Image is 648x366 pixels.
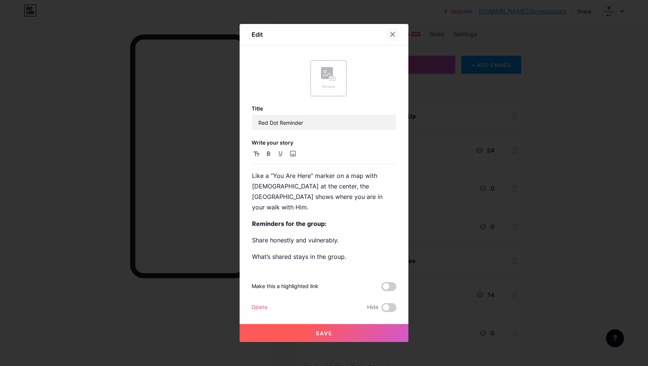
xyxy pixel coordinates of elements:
strong: Reminders for the group: [252,220,327,227]
input: Title [252,115,396,130]
span: Save [316,330,333,336]
p: Listen without judgment. [252,268,396,278]
h3: Write your story [252,139,396,146]
div: Make this a highlighted link [252,282,318,291]
div: Edit [252,30,263,39]
span: Hide [367,303,378,312]
p: Share honestly and vulnerably. [252,235,396,245]
div: Delete [252,303,267,312]
h3: Title [252,105,396,112]
p: What’s shared stays in the group. [252,251,396,262]
div: Picture [321,84,336,90]
p: Like a “You Are Here” marker on a map with [DEMOGRAPHIC_DATA] at the center, the [GEOGRAPHIC_DATA... [252,170,396,212]
button: Save [240,324,408,342]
